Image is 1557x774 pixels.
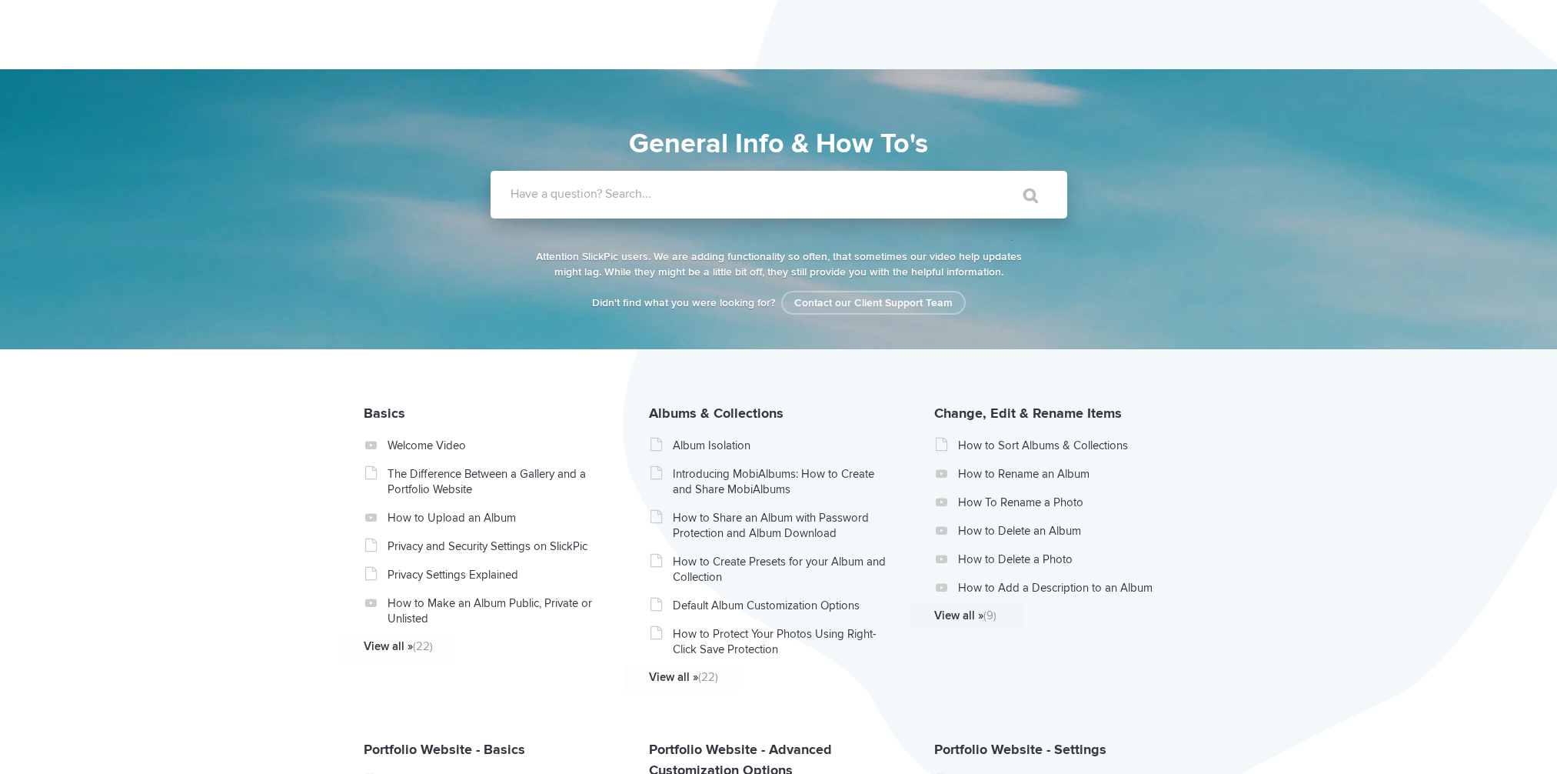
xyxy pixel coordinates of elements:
a: Default Album Customization Options [673,598,890,613]
a: Portfolio Website - Settings [934,741,1106,758]
a: How to Delete a Photo [958,552,1176,567]
a: The Difference Between a Gallery and a Portfolio Website [388,466,605,497]
a: Album Isolation [673,438,890,453]
a: Introducing MobiAlbums: How to Create and Share MobiAlbums [673,466,890,497]
a: How to Share an Album with Password Protection and Album Download [673,510,890,541]
a: How to Delete an Album [958,523,1176,539]
a: How To Rename a Photo [958,495,1176,510]
a: How to Rename an Album [958,466,1176,482]
a: Privacy Settings Explained [388,567,605,582]
a: View all »(9) [934,608,1152,623]
label: Have a question? Search... [511,186,1087,202]
a: Basics [364,405,405,422]
input:  [991,177,1056,214]
a: Contact our Client Support Team [781,291,966,315]
a: View all »(22) [364,639,581,654]
a: How to Add a Description to an Album [958,580,1176,596]
a: Portfolio Website - Basics [364,741,525,758]
a: How to Create Presets for your Album and Collection [673,554,890,585]
p: Didn't find what you were looking for? [533,295,1025,311]
h1: General Info & How To's [421,123,1136,165]
a: How to Sort Albums & Collections [958,438,1176,453]
a: Welcome Video [388,438,605,453]
a: How to Protect Your Photos Using Right-Click Save Protection [673,626,890,657]
a: Privacy and Security Settings on SlickPic [388,539,605,554]
a: Albums & Collections [649,405,783,422]
a: View all »(22) [649,669,867,685]
a: How to Upload an Album [388,510,605,525]
a: Change, Edit & Rename Items [934,405,1122,422]
p: Attention SlickPic users. We are adding functionality so often, that sometimes our video help upd... [533,249,1025,280]
a: How to Make an Album Public, Private or Unlisted [388,596,605,626]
